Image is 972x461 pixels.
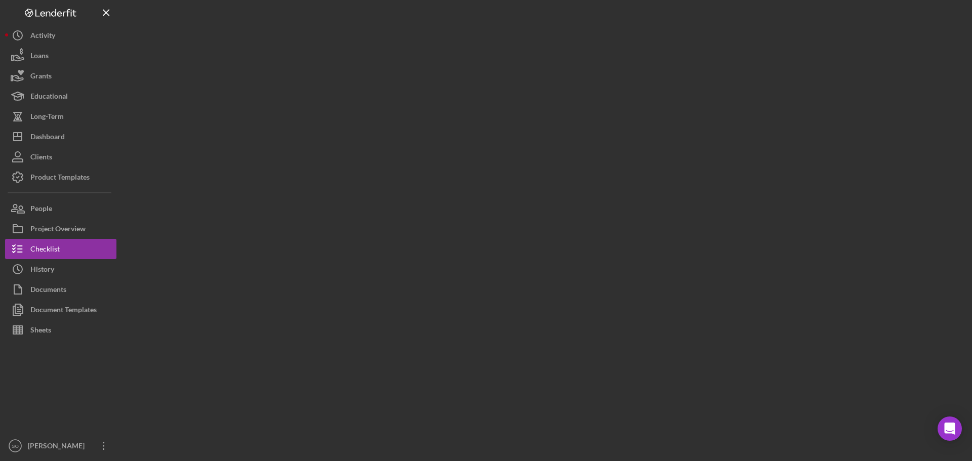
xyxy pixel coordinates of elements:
div: People [30,198,52,221]
button: Clients [5,147,116,167]
div: Grants [30,66,52,89]
button: Documents [5,279,116,300]
button: Document Templates [5,300,116,320]
button: Long-Term [5,106,116,127]
div: Educational [30,86,68,109]
button: Grants [5,66,116,86]
div: Loans [30,46,49,68]
div: Sheets [30,320,51,343]
button: Educational [5,86,116,106]
text: SO [12,443,19,449]
div: Activity [30,25,55,48]
div: Documents [30,279,66,302]
div: Checklist [30,239,60,262]
div: Clients [30,147,52,170]
button: SO[PERSON_NAME] [5,436,116,456]
button: People [5,198,116,219]
button: Activity [5,25,116,46]
button: Checklist [5,239,116,259]
div: Dashboard [30,127,65,149]
button: History [5,259,116,279]
button: Product Templates [5,167,116,187]
div: Project Overview [30,219,86,241]
button: Project Overview [5,219,116,239]
button: Loans [5,46,116,66]
button: Sheets [5,320,116,340]
div: Long-Term [30,106,64,129]
div: Open Intercom Messenger [938,416,962,441]
div: Product Templates [30,167,90,190]
div: History [30,259,54,282]
button: Dashboard [5,127,116,147]
div: [PERSON_NAME] [25,436,91,458]
div: Document Templates [30,300,97,322]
